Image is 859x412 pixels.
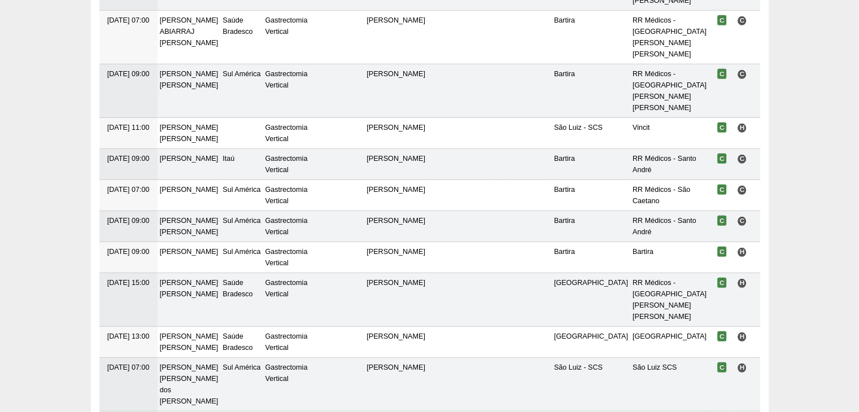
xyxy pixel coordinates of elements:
td: Vincit [630,118,709,149]
span: [DATE] 07:00 [107,186,150,194]
td: [PERSON_NAME] [364,11,428,64]
td: Sul América [220,242,263,273]
td: [PERSON_NAME] [158,149,221,180]
td: Sul América [220,64,263,118]
td: Gastrectomia Vertical [263,11,309,64]
span: Hospital [737,363,747,372]
td: Gastrectomia Vertical [263,64,309,118]
td: Saúde Bradesco [220,11,263,64]
td: RR Médicos - [GEOGRAPHIC_DATA][PERSON_NAME][PERSON_NAME] [630,273,709,327]
span: Consultório [737,154,747,164]
td: [PERSON_NAME] [364,358,428,411]
span: [DATE] 09:00 [107,248,150,256]
td: [PERSON_NAME] [158,242,221,273]
td: [PERSON_NAME] [PERSON_NAME] [158,118,221,149]
span: [DATE] 09:00 [107,155,150,163]
span: Hospital [737,332,747,341]
td: Bartira [630,242,709,273]
span: Confirmada [717,278,727,288]
td: Gastrectomia Vertical [263,149,309,180]
td: Gastrectomia Vertical [263,358,309,411]
td: Bartira [552,180,630,211]
span: Confirmada [717,247,727,257]
span: Confirmada [717,154,727,164]
span: Consultório [737,69,747,79]
td: Gastrectomia Vertical [263,180,309,211]
td: [PERSON_NAME] [364,118,428,149]
span: [DATE] 09:00 [107,217,150,225]
span: Consultório [737,216,747,226]
span: [DATE] 07:00 [107,363,150,371]
td: São Luiz SCS [630,358,709,411]
td: Sul América [220,211,263,242]
td: [PERSON_NAME] [364,64,428,118]
td: [PERSON_NAME] [364,242,428,273]
span: Confirmada [717,331,727,341]
td: [PERSON_NAME] ABIARRAJ [PERSON_NAME] [158,11,221,64]
span: [DATE] 15:00 [107,279,150,287]
td: [PERSON_NAME] [364,149,428,180]
span: Hospital [737,278,747,288]
td: Gastrectomia Vertical [263,211,309,242]
span: [DATE] 11:00 [107,124,150,132]
span: [DATE] 09:00 [107,70,150,78]
td: Gastrectomia Vertical [263,327,309,358]
td: [PERSON_NAME] [364,211,428,242]
td: [PERSON_NAME] [PERSON_NAME] [158,327,221,358]
td: São Luiz - SCS [552,358,630,411]
td: Gastrectomia Vertical [263,242,309,273]
td: Bartira [552,211,630,242]
td: [GEOGRAPHIC_DATA] [552,327,630,358]
td: Itaú [220,149,263,180]
span: Confirmada [717,122,727,133]
td: Saúde Bradesco [220,273,263,327]
span: Consultório [737,16,747,25]
td: RR Médicos - [GEOGRAPHIC_DATA][PERSON_NAME][PERSON_NAME] [630,64,709,118]
td: [GEOGRAPHIC_DATA] [552,273,630,327]
span: [DATE] 07:00 [107,16,150,24]
td: Bartira [552,11,630,64]
td: [GEOGRAPHIC_DATA] [630,327,709,358]
td: [PERSON_NAME] [364,327,428,358]
span: Hospital [737,247,747,257]
span: Confirmada [717,185,727,195]
td: RR Médicos - Santo André [630,211,709,242]
span: Consultório [737,185,747,195]
td: [PERSON_NAME] [158,180,221,211]
td: [PERSON_NAME] [364,180,428,211]
td: Bartira [552,242,630,273]
td: Sul América [220,180,263,211]
td: Bartira [552,149,630,180]
td: Sul América [220,358,263,411]
td: [PERSON_NAME] [PERSON_NAME] [158,64,221,118]
td: [PERSON_NAME] [PERSON_NAME] dos [PERSON_NAME] [158,358,221,411]
td: RR Médicos - São Caetano [630,180,709,211]
span: Confirmada [717,362,727,372]
td: Bartira [552,64,630,118]
td: São Luiz - SCS [552,118,630,149]
span: Confirmada [717,15,727,25]
td: Saúde Bradesco [220,327,263,358]
td: RR Médicos - [GEOGRAPHIC_DATA][PERSON_NAME][PERSON_NAME] [630,11,709,64]
span: Confirmada [717,216,727,226]
span: [DATE] 13:00 [107,332,150,340]
td: Gastrectomia Vertical [263,118,309,149]
span: Confirmada [717,69,727,79]
td: [PERSON_NAME] [PERSON_NAME] [158,273,221,327]
td: RR Médicos - Santo André [630,149,709,180]
td: [PERSON_NAME] [364,273,428,327]
td: Gastrectomia Vertical [263,273,309,327]
span: Hospital [737,123,747,133]
td: [PERSON_NAME] [PERSON_NAME] [158,211,221,242]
